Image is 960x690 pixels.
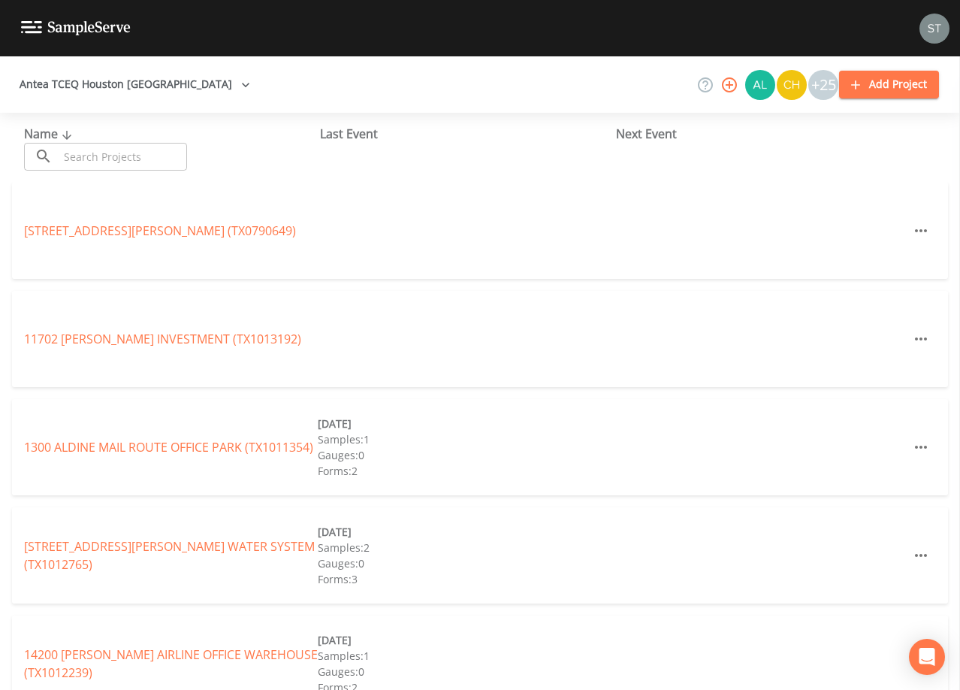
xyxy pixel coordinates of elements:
[776,70,808,100] div: Charles Medina
[745,70,775,100] img: 30a13df2a12044f58df5f6b7fda61338
[919,14,949,44] img: cb9926319991c592eb2b4c75d39c237f
[777,70,807,100] img: c74b8b8b1c7a9d34f67c5e0ca157ed15
[24,222,296,239] a: [STREET_ADDRESS][PERSON_NAME] (TX0790649)
[909,639,945,675] div: Open Intercom Messenger
[744,70,776,100] div: Alaina Hahn
[24,439,313,455] a: 1300 ALDINE MAIL ROUTE OFFICE PARK (TX1011354)
[318,571,611,587] div: Forms: 3
[59,143,187,171] input: Search Projects
[24,538,315,573] a: [STREET_ADDRESS][PERSON_NAME] WATER SYSTEM (TX1012765)
[318,555,611,571] div: Gauges: 0
[318,416,611,431] div: [DATE]
[24,126,76,142] span: Name
[616,125,912,143] div: Next Event
[21,21,131,35] img: logo
[318,447,611,463] div: Gauges: 0
[320,125,616,143] div: Last Event
[808,70,838,100] div: +25
[318,648,611,664] div: Samples: 1
[318,632,611,648] div: [DATE]
[839,71,939,98] button: Add Project
[14,71,256,98] button: Antea TCEQ Houston [GEOGRAPHIC_DATA]
[318,540,611,555] div: Samples: 2
[318,431,611,447] div: Samples: 1
[318,463,611,479] div: Forms: 2
[318,524,611,540] div: [DATE]
[24,331,301,347] a: 11702 [PERSON_NAME] INVESTMENT (TX1013192)
[318,664,611,679] div: Gauges: 0
[24,646,318,681] a: 14200 [PERSON_NAME] AIRLINE OFFICE WAREHOUSE (TX1012239)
